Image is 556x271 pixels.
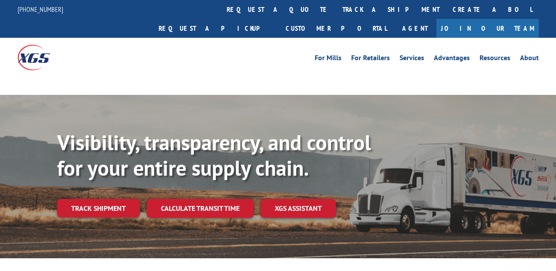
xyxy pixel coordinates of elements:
b: Visibility, transparency, and control for your entire supply chain. [57,129,371,181]
a: Resources [480,54,510,64]
a: [PHONE_NUMBER] [18,5,63,14]
a: For Retailers [351,54,390,64]
a: Agent [393,19,436,38]
a: Join Our Team [436,19,539,38]
a: About [520,54,539,64]
a: For Mills [315,54,342,64]
a: Track shipment [57,199,140,217]
a: Services [400,54,424,64]
a: Request a pickup [152,19,279,38]
a: Calculate transit time [147,199,254,218]
a: Customer Portal [279,19,393,38]
a: XGS ASSISTANT [261,199,336,218]
a: Advantages [434,54,470,64]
